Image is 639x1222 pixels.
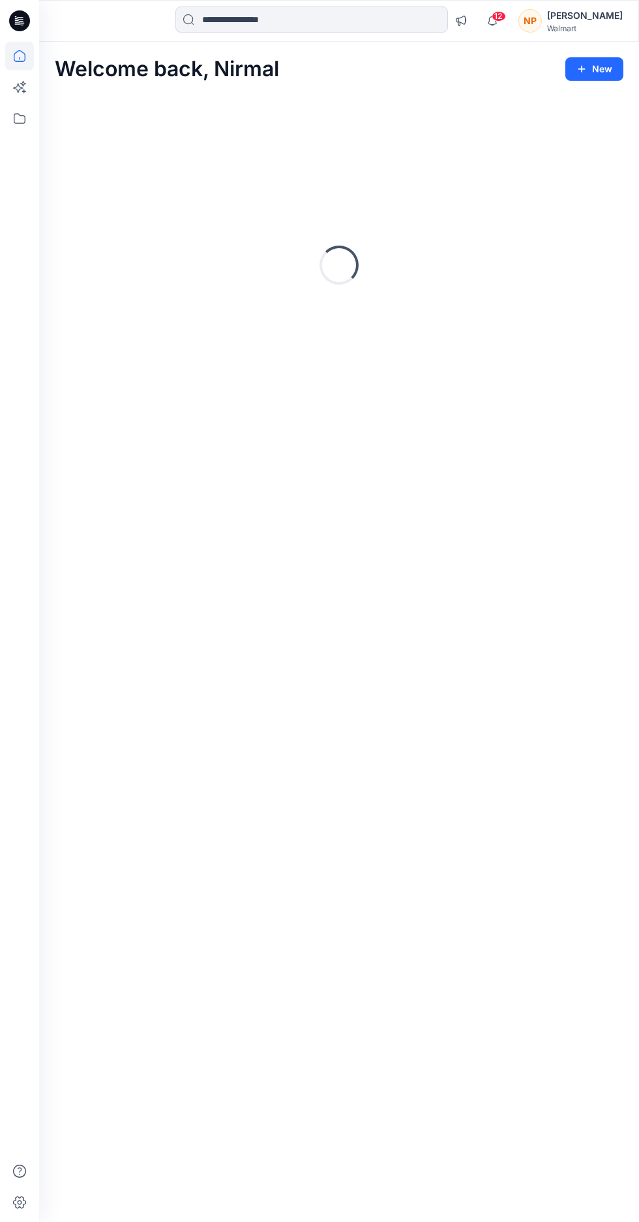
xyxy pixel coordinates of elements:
[547,23,623,33] div: Walmart
[492,11,506,21] span: 12
[55,57,279,81] h2: Welcome back, Nirmal
[565,57,623,81] button: New
[547,8,623,23] div: [PERSON_NAME]
[518,9,542,33] div: NP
